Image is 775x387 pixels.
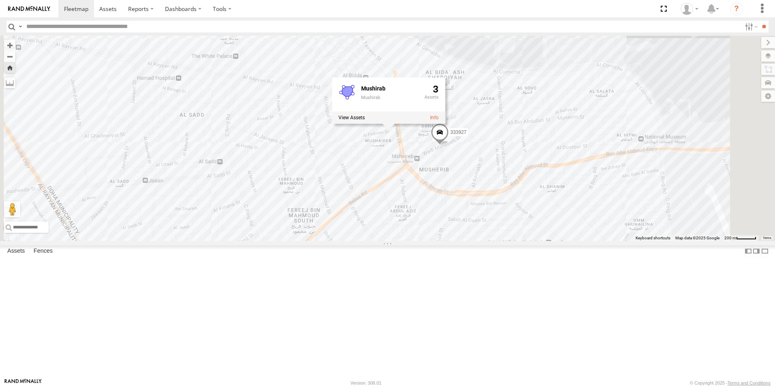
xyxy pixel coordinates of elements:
label: Search Query [17,21,24,32]
button: Zoom Home [4,62,15,73]
button: Map Scale: 200 m per 46 pixels [722,235,759,241]
label: Dock Summary Table to the Right [752,245,760,257]
label: Search Filter Options [742,21,759,32]
div: 3 [424,84,439,110]
label: Fences [30,245,57,257]
button: Zoom in [4,40,15,51]
a: Visit our Website [4,379,42,387]
label: Map Settings [761,90,775,102]
a: Terms and Conditions [728,381,771,385]
a: View fence details [430,115,439,121]
button: Drag Pegman onto the map to open Street View [4,201,20,217]
div: Dinel Dineshan [678,3,701,15]
div: Mushirab [361,95,418,100]
label: Hide Summary Table [761,245,769,257]
div: Version: 308.01 [351,381,381,385]
span: Map data ©2025 Google [675,236,719,240]
button: Keyboard shortcuts [636,235,670,241]
label: Measure [4,77,15,88]
img: rand-logo.svg [8,6,50,12]
span: 333927 [450,129,467,135]
button: Zoom out [4,51,15,62]
div: Fence Name - Mushirab [361,86,418,92]
div: © Copyright 2025 - [690,381,771,385]
a: Terms (opens in new tab) [763,236,771,240]
label: Assets [3,245,29,257]
i: ? [730,2,743,15]
label: View assets associated with this fence [338,115,365,121]
span: 200 m [724,236,736,240]
label: Dock Summary Table to the Left [744,245,752,257]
